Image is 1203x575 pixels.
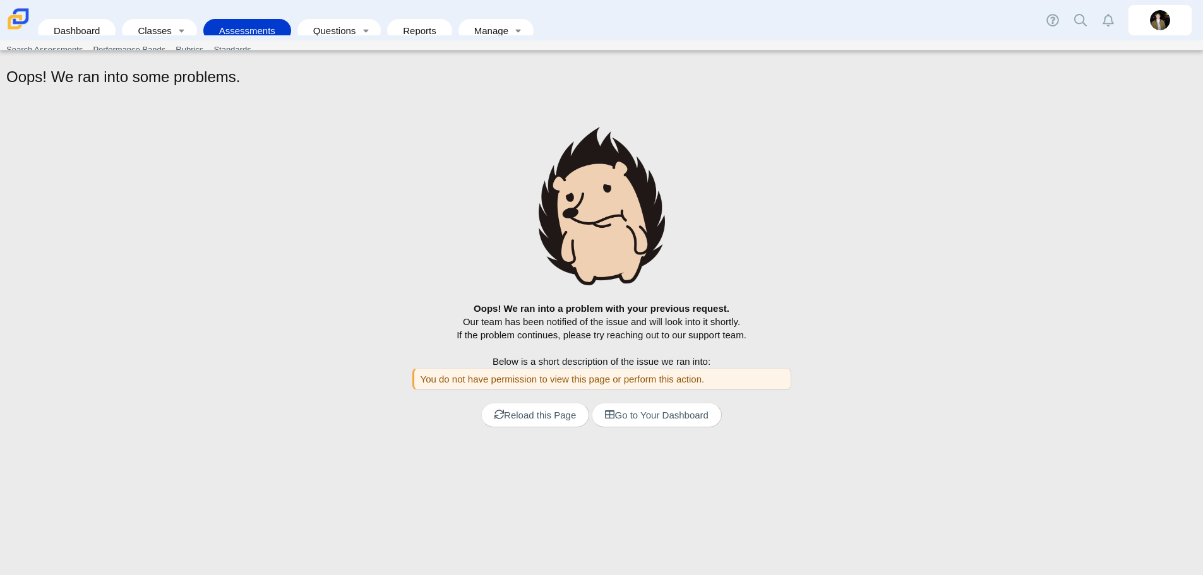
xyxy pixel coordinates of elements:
b: Oops! We ran into a problem with your previous request. [474,303,729,314]
a: Classes [128,19,172,42]
a: Search Assessments [1,40,88,59]
a: Assessments [210,19,285,42]
a: Reload this Page [481,403,589,427]
div: Our team has been notified of the issue and will look into it shortly. If the problem continues, ... [13,302,1190,454]
a: Performance Bands [88,40,171,59]
a: Rubrics [171,40,208,59]
a: Toggle expanded [357,19,374,42]
a: Reports [393,19,446,42]
a: Carmen School of Science & Technology [5,23,32,34]
img: michael.hawthorne.Ru1YfX [1150,10,1170,30]
a: Alerts [1094,6,1122,34]
a: Toggle expanded [173,19,191,42]
a: Dashboard [44,19,109,42]
a: Go to Your Dashboard [592,403,721,427]
img: Carmen School of Science & Technology [5,6,32,32]
a: Manage [465,19,510,42]
a: Questions [304,19,357,42]
h1: Oops! We ran into some problems. [6,66,240,88]
a: Toggle expanded [510,19,527,42]
img: hedgehog-sad-large.png [539,127,665,285]
a: Standards [208,40,256,59]
div: You do not have permission to view this page or perform this action. [412,368,791,390]
a: michael.hawthorne.Ru1YfX [1128,5,1192,35]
